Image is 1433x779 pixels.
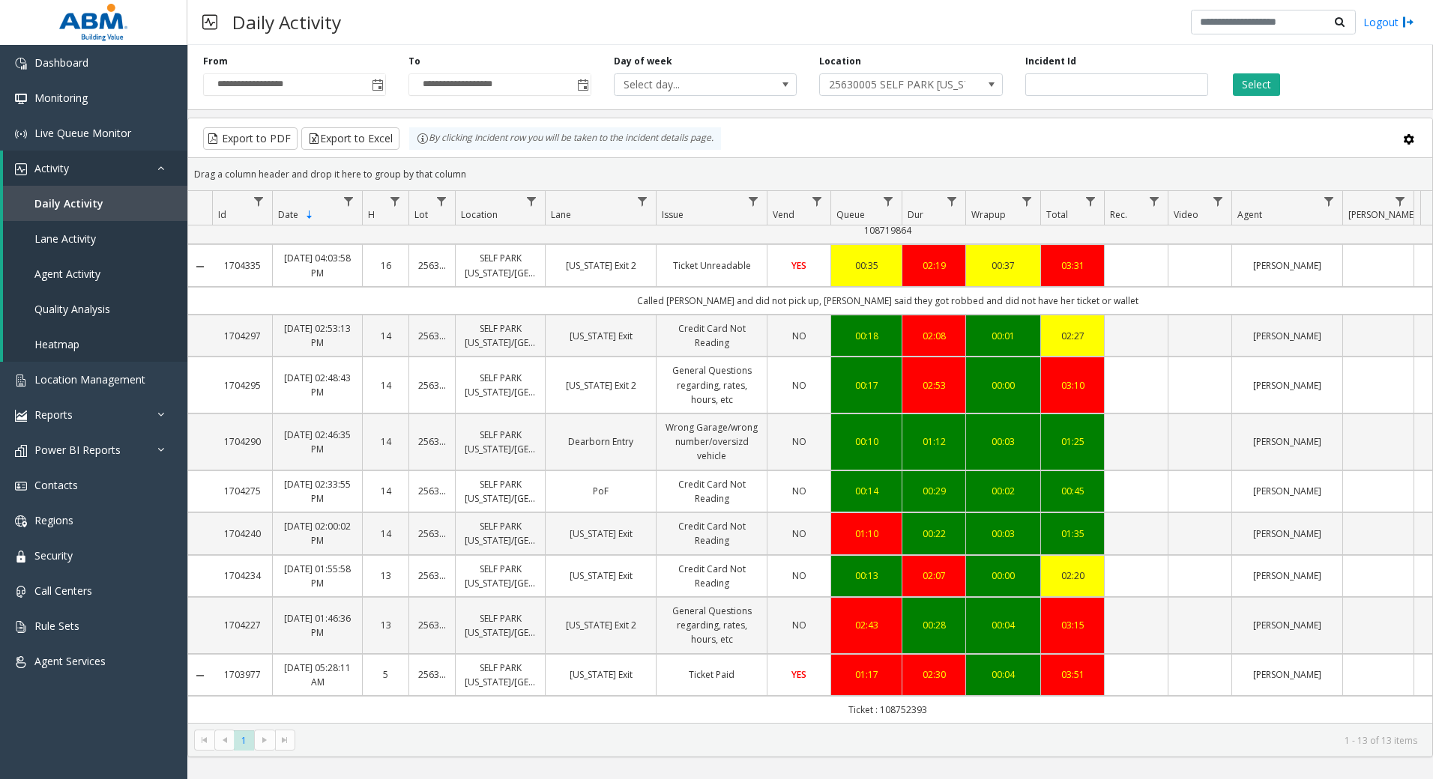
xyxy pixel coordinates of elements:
[840,527,893,541] div: 01:10
[188,191,1432,723] div: Data table
[221,667,263,682] a: 1703977
[911,618,956,632] div: 00:28
[743,191,764,211] a: Issue Filter Menu
[1050,378,1095,392] a: 03:10
[372,667,399,682] a: 5
[1241,434,1333,449] a: [PERSON_NAME]
[15,656,27,668] img: 'icon'
[975,569,1031,583] a: 00:00
[1241,527,1333,541] a: [PERSON_NAME]
[1144,191,1165,211] a: Rec. Filter Menu
[465,661,536,689] a: SELF PARK [US_STATE]/[GEOGRAPHIC_DATA]
[776,329,821,343] a: NO
[662,208,684,221] span: Issue
[975,618,1031,632] a: 00:04
[942,191,962,211] a: Dur Filter Menu
[221,378,263,392] a: 1704295
[1241,329,1333,343] a: [PERSON_NAME]
[911,434,956,449] a: 01:12
[1241,378,1333,392] a: [PERSON_NAME]
[465,477,536,506] a: SELF PARK [US_STATE]/[GEOGRAPHIC_DATA]
[776,378,821,392] a: NO
[15,551,27,563] img: 'icon'
[372,329,399,343] a: 14
[372,569,399,583] a: 13
[249,191,269,211] a: Id Filter Menu
[15,480,27,492] img: 'icon'
[792,527,806,540] span: NO
[372,484,399,498] a: 14
[304,209,316,221] span: Sortable
[34,478,78,492] span: Contacts
[908,208,923,221] span: Dur
[840,569,893,583] div: 00:13
[792,330,806,342] span: NO
[975,329,1031,343] div: 00:01
[465,428,536,456] a: SELF PARK [US_STATE]/[GEOGRAPHIC_DATA]
[911,484,956,498] a: 00:29
[15,621,27,633] img: 'icon'
[773,208,794,221] span: Vend
[1241,484,1333,498] a: [PERSON_NAME]
[282,428,353,456] a: [DATE] 02:46:35 PM
[34,161,69,175] span: Activity
[911,258,956,273] a: 02:19
[522,191,542,211] a: Location Filter Menu
[1319,191,1339,211] a: Agent Filter Menu
[34,126,131,140] span: Live Queue Monitor
[418,378,446,392] a: 25630005
[911,569,956,583] div: 02:07
[282,562,353,590] a: [DATE] 01:55:58 PM
[418,484,446,498] a: 25630005
[1050,667,1095,682] a: 03:51
[15,515,27,527] img: 'icon'
[1110,208,1127,221] span: Rec.
[1050,329,1095,343] div: 02:27
[840,378,893,392] a: 00:17
[975,378,1031,392] a: 00:00
[1046,208,1068,221] span: Total
[776,484,821,498] a: NO
[225,4,349,40] h3: Daily Activity
[465,562,536,590] a: SELF PARK [US_STATE]/[GEOGRAPHIC_DATA]
[218,208,226,221] span: Id
[615,74,760,95] span: Select day...
[339,191,359,211] a: Date Filter Menu
[975,258,1031,273] a: 00:37
[840,434,893,449] a: 00:10
[975,434,1031,449] a: 00:03
[3,327,187,362] a: Heatmap
[34,196,103,210] span: Daily Activity
[666,321,758,350] a: Credit Card Not Reading
[911,527,956,541] div: 00:22
[840,484,893,498] a: 00:14
[372,434,399,449] a: 14
[461,208,498,221] span: Location
[3,221,187,256] a: Lane Activity
[34,55,88,70] span: Dashboard
[221,569,263,583] a: 1704234
[282,519,353,548] a: [DATE] 02:00:02 PM
[221,329,263,343] a: 1704297
[202,4,217,40] img: pageIcon
[633,191,653,211] a: Lane Filter Menu
[820,74,965,95] span: 25630005 SELF PARK [US_STATE]/[GEOGRAPHIC_DATA]
[792,569,806,582] span: NO
[792,435,806,448] span: NO
[666,477,758,506] a: Credit Card Not Reading
[1017,191,1037,211] a: Wrapup Filter Menu
[1050,258,1095,273] a: 03:31
[551,208,571,221] span: Lane
[34,91,88,105] span: Monitoring
[34,513,73,527] span: Regions
[666,667,758,682] a: Ticket Paid
[555,434,647,449] a: Dearborn Entry
[776,527,821,541] a: NO
[666,562,758,590] a: Credit Card Not Reading
[555,527,647,541] a: [US_STATE] Exit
